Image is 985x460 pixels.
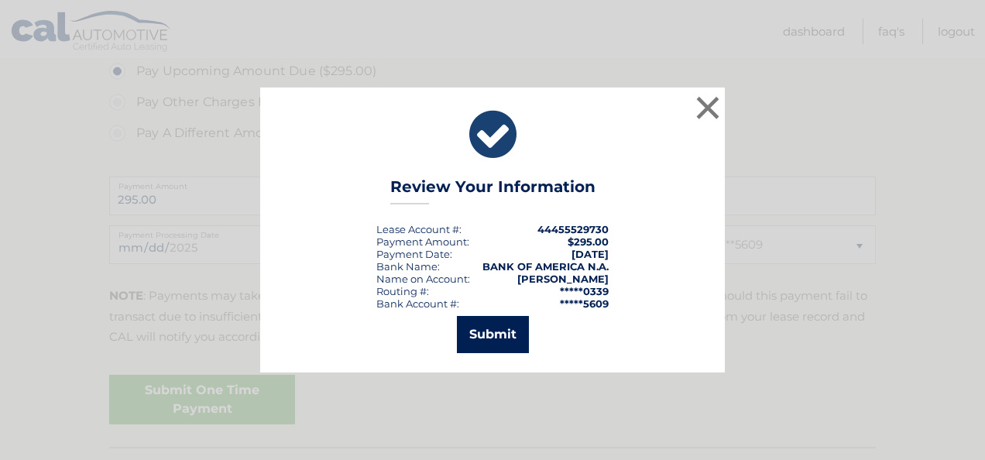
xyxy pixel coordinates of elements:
div: Name on Account: [376,273,470,285]
span: $295.00 [568,235,609,248]
button: Submit [457,316,529,353]
button: × [692,92,723,123]
div: Payment Amount: [376,235,469,248]
h3: Review Your Information [390,177,595,204]
span: [DATE] [571,248,609,260]
div: Lease Account #: [376,223,462,235]
div: : [376,248,452,260]
strong: 44455529730 [537,223,609,235]
strong: [PERSON_NAME] [517,273,609,285]
div: Bank Name: [376,260,440,273]
span: Payment Date [376,248,450,260]
div: Routing #: [376,285,429,297]
div: Bank Account #: [376,297,459,310]
strong: BANK OF AMERICA N.A. [482,260,609,273]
